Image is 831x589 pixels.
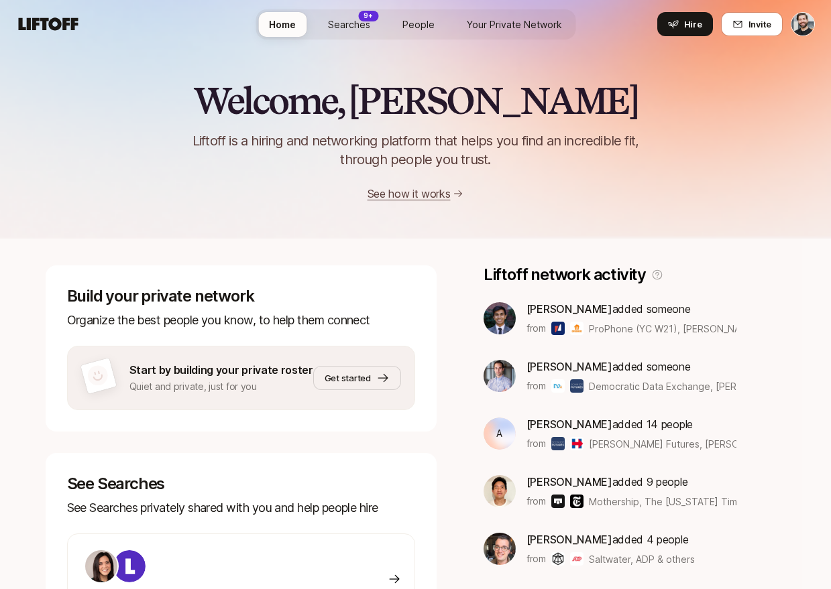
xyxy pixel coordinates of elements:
a: Home [258,12,307,37]
p: added 4 people [527,531,695,548]
p: from [527,493,546,509]
img: ACg8ocKIuO9-sklR2KvA8ZVJz4iZ_g9wtBiQREC3t8A94l4CTg=s160-c [113,550,146,582]
p: from [527,320,546,336]
span: [PERSON_NAME] [527,302,612,316]
p: from [527,551,546,567]
p: added someone [527,300,736,318]
span: People [402,17,435,31]
span: Invite [749,17,771,31]
span: Saltwater, ADP & others [589,552,695,566]
a: Searches9+ [317,12,381,37]
p: Build your private network [67,287,415,306]
img: 2da14d1a_e478_480a_8b54_4da44c107396.jpg [484,360,516,392]
p: added 14 people [527,415,736,433]
button: Hire [657,12,713,36]
span: Hire [684,17,702,31]
p: Quiet and private, just for you [129,379,313,395]
p: added 9 people [527,473,736,490]
img: c551205c_2ef0_4c80_93eb_6f7da1791649.jpg [484,533,516,565]
span: ProPhone (YC W21), [PERSON_NAME] & others [589,323,797,334]
img: ProPhone (YC W21) [551,322,565,335]
span: [PERSON_NAME] [527,533,612,546]
img: Mothership [551,495,565,508]
img: Saltwater [551,552,565,566]
span: [PERSON_NAME] [527,417,612,431]
img: Schmidt Futures [570,379,584,393]
a: Your Private Network [456,12,573,37]
img: c3894d86_b3f1_4e23_a0e4_4d923f503b0e.jpg [484,475,516,507]
span: Mothership, The [US_STATE] Times & others [589,496,788,507]
span: [PERSON_NAME] [527,360,612,373]
p: See Searches [67,474,415,493]
p: 9+ [364,11,373,21]
p: Organize the best people you know, to help them connect [67,311,415,330]
span: Your Private Network [467,17,562,31]
p: See Searches privately shared with you and help people hire [67,499,415,517]
img: Democratic Data Exchange [551,379,565,393]
img: Alex Pavlou [791,13,814,36]
img: 4640b0e7_2b03_4c4f_be34_fa460c2e5c38.jpg [484,302,516,334]
p: Liftoff network activity [484,265,646,284]
h2: Welcome, [PERSON_NAME] [193,80,638,121]
span: Get started [325,371,371,385]
img: Grubhub [570,322,584,335]
p: Start by building your private roster [129,361,313,379]
a: People [392,12,445,37]
p: Liftoff is a hiring and networking platform that helps you find an incredible fit, through people... [176,131,656,169]
button: Get started [313,366,401,390]
img: default-avatar.svg [85,363,110,388]
a: See how it works [368,187,451,200]
img: Hillary for America [570,437,584,450]
p: from [527,378,546,394]
span: Searches [328,17,370,31]
span: Home [269,17,296,31]
p: from [527,436,546,452]
img: 71d7b91d_d7cb_43b4_a7ea_a9b2f2cc6e03.jpg [85,550,117,582]
span: [PERSON_NAME] [527,475,612,488]
p: A [496,426,502,442]
img: ADP [570,552,584,566]
img: Schmidt Futures [551,437,565,450]
p: added someone [527,358,736,375]
button: Invite [721,12,783,36]
img: The New York Times [570,495,584,508]
button: Alex Pavlou [791,12,815,36]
